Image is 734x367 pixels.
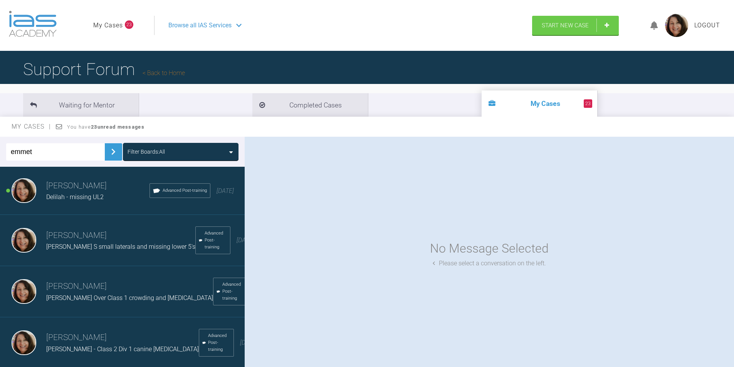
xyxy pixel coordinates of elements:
a: My Cases [93,20,123,30]
span: You have [67,124,144,130]
span: Advanced Post-training [222,281,245,302]
img: profile.png [665,14,688,37]
span: [DATE] [217,187,234,194]
img: Lana Gilchrist [12,178,36,203]
div: Please select a conversation on the left. [433,258,546,268]
h1: Support Forum [23,56,185,83]
h3: [PERSON_NAME] [46,179,149,193]
span: [DATE] [237,236,254,244]
h3: [PERSON_NAME] [46,229,195,242]
span: [PERSON_NAME] S small laterals and missing lower 5's [46,243,195,250]
span: [PERSON_NAME] Over Class 1 crowding and [MEDICAL_DATA] [46,294,213,302]
span: Start New Case [542,22,589,29]
img: chevronRight.28bd32b0.svg [107,146,119,158]
h3: [PERSON_NAME] [46,280,213,293]
div: Filter Boards: All [128,147,165,156]
span: My Cases [12,123,51,130]
span: [PERSON_NAME] - Class 2 Div 1 canine [MEDICAL_DATA] [46,345,199,353]
span: Advanced Post-training [205,230,227,251]
a: Start New Case [532,16,619,35]
div: No Message Selected [430,239,549,258]
span: Advanced Post-training [163,187,207,194]
input: Enter Case ID or Title [6,143,105,161]
span: 23 [584,99,592,108]
li: My Cases [482,90,597,117]
span: Delilah - missing UL2 [46,193,104,201]
strong: 23 unread messages [91,124,144,130]
img: logo-light.3e3ef733.png [9,11,57,37]
span: Advanced Post-training [208,332,230,353]
h3: [PERSON_NAME] [46,331,199,344]
a: Back to Home [143,69,185,77]
img: Lana Gilchrist [12,330,36,355]
span: 23 [125,20,133,29]
li: Completed Cases [252,93,368,117]
span: Browse all IAS Services [168,20,232,30]
a: Logout [694,20,720,30]
img: Lana Gilchrist [12,228,36,253]
li: Waiting for Mentor [23,93,139,117]
img: Lana Gilchrist [12,279,36,304]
